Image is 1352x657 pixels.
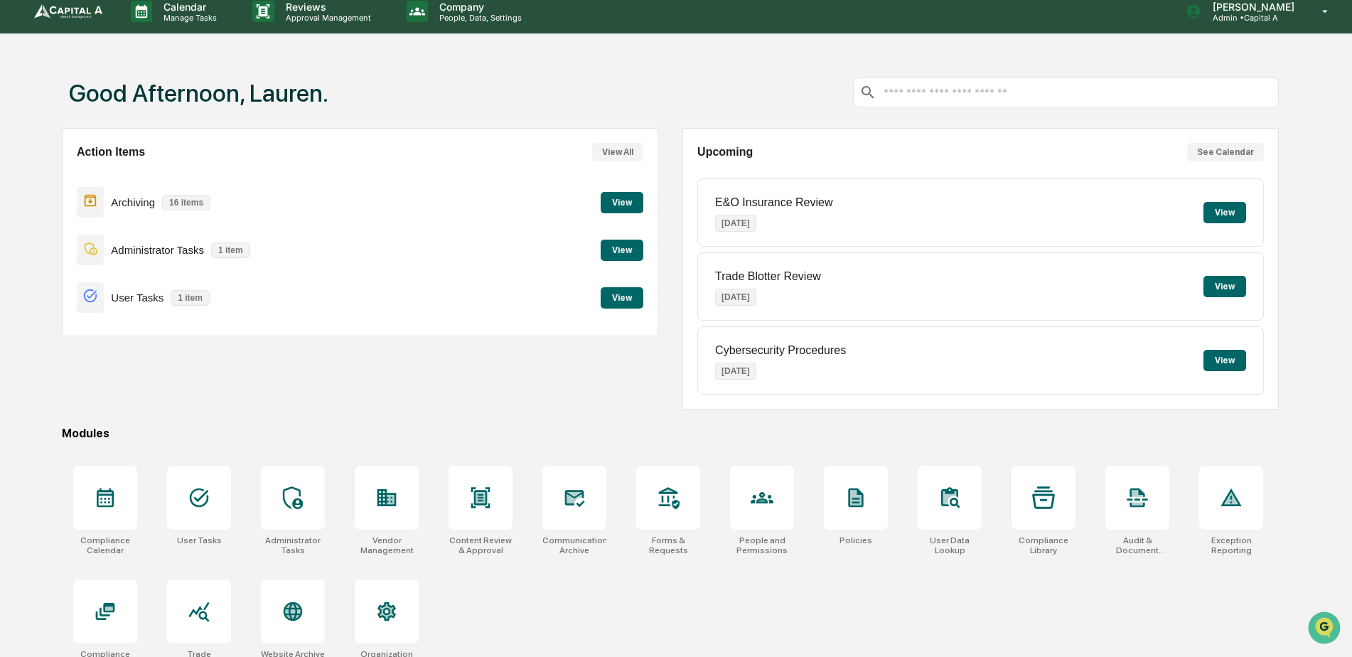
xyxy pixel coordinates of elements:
[715,363,756,380] p: [DATE]
[1201,13,1302,23] p: Admin • Capital A
[14,109,40,134] img: 1746055101610-c473b297-6a78-478c-a979-82029cc54cd1
[152,1,224,13] p: Calendar
[77,146,145,159] h2: Action Items
[111,244,204,256] p: Administrator Tasks
[9,201,95,226] a: 🔎Data Lookup
[73,535,137,555] div: Compliance Calendar
[97,173,182,199] a: 🗄️Attestations
[100,240,172,252] a: Powered byPylon
[601,242,643,256] a: View
[242,113,259,130] button: Start new chat
[715,215,756,232] p: [DATE]
[1199,535,1263,555] div: Exception Reporting
[592,143,643,161] button: View All
[918,535,982,555] div: User Data Lookup
[14,30,259,53] p: How can we help?
[162,195,210,210] p: 16 items
[177,535,222,545] div: User Tasks
[697,146,753,159] h2: Upcoming
[28,179,92,193] span: Preclearance
[141,241,172,252] span: Pylon
[103,181,114,192] div: 🗄️
[1203,350,1246,371] button: View
[111,292,163,304] p: User Tasks
[34,4,102,18] img: logo
[449,535,513,555] div: Content Review & Approval
[1012,535,1075,555] div: Compliance Library
[171,290,210,306] p: 1 item
[636,535,700,555] div: Forms & Requests
[111,196,155,208] p: Archiving
[715,270,821,283] p: Trade Blotter Review
[428,13,529,23] p: People, Data, Settings
[261,535,325,555] div: Administrator Tasks
[601,192,643,213] button: View
[14,181,26,192] div: 🖐️
[839,535,872,545] div: Policies
[69,79,328,107] h1: Good Afternoon, Lauren.
[601,240,643,261] button: View
[152,13,224,23] p: Manage Tasks
[1203,276,1246,297] button: View
[1187,143,1264,161] button: See Calendar
[715,196,832,209] p: E&O Insurance Review
[117,179,176,193] span: Attestations
[542,535,606,555] div: Communications Archive
[48,123,180,134] div: We're available if you need us!
[601,195,643,208] a: View
[715,289,756,306] p: [DATE]
[1105,535,1169,555] div: Audit & Document Logs
[62,427,1279,440] div: Modules
[715,344,846,357] p: Cybersecurity Procedures
[274,1,378,13] p: Reviews
[14,208,26,219] div: 🔎
[1201,1,1302,13] p: [PERSON_NAME]
[730,535,794,555] div: People and Permissions
[601,287,643,309] button: View
[274,13,378,23] p: Approval Management
[428,1,529,13] p: Company
[211,242,250,258] p: 1 item
[48,109,233,123] div: Start new chat
[1203,202,1246,223] button: View
[1307,610,1345,648] iframe: Open customer support
[601,290,643,304] a: View
[28,206,90,220] span: Data Lookup
[9,173,97,199] a: 🖐️Preclearance
[355,535,419,555] div: Vendor Management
